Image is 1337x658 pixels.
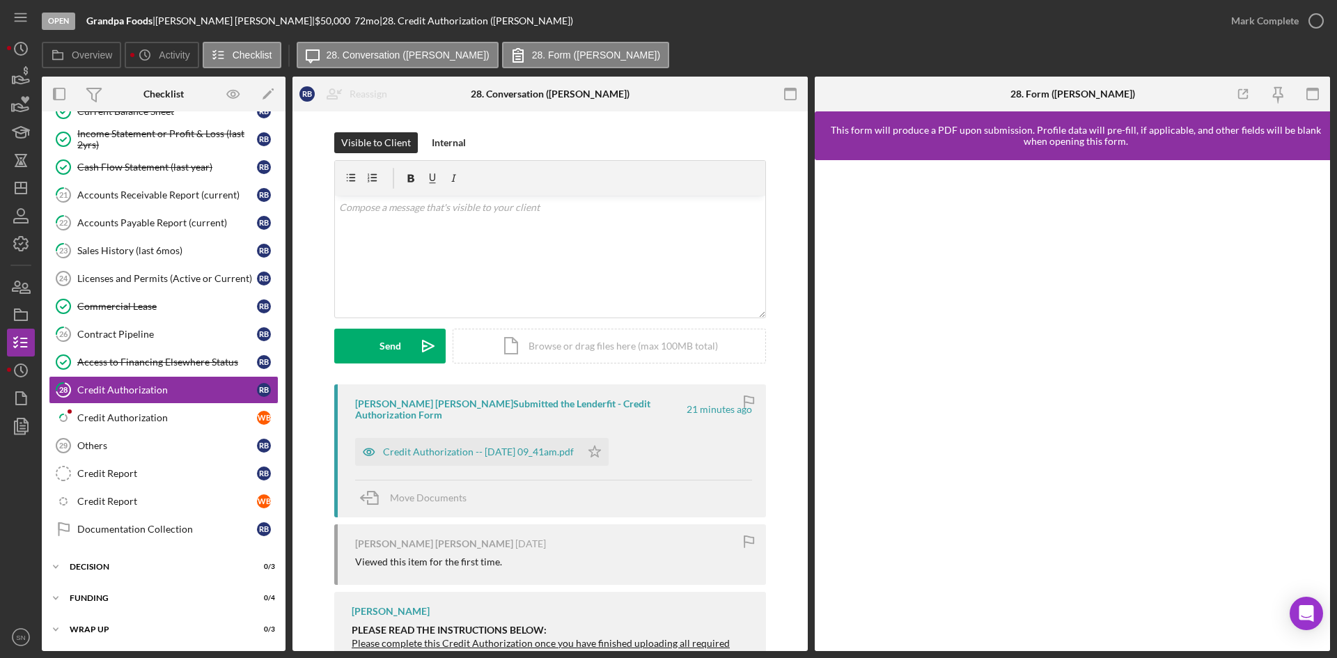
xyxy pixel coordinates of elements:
[77,468,257,479] div: Credit Report
[49,125,279,153] a: Income Statement or Profit & Loss (last 2yrs)RB
[42,42,121,68] button: Overview
[77,106,257,117] div: Current Balance Sheet
[77,357,257,368] div: Access to Financing Elsewhere Status
[257,188,271,202] div: R B
[292,80,401,108] button: RBReassign
[77,245,257,256] div: Sales History (last 6mos)
[59,190,68,199] tspan: 21
[16,634,25,641] text: SN
[334,329,446,363] button: Send
[49,487,279,515] a: Credit ReportWB
[250,563,275,571] div: 0 / 3
[59,385,68,394] tspan: 28
[380,15,573,26] div: | 28. Credit Authorization ([PERSON_NAME])
[257,411,271,425] div: W B
[299,86,315,102] div: R B
[352,624,547,636] strong: PLEASE READ THE INSTRUCTIONS BELOW:
[315,15,350,26] span: $50,000
[383,446,574,457] div: Credit Authorization -- [DATE] 09_41am.pdf
[159,49,189,61] label: Activity
[49,153,279,181] a: Cash Flow Statement (last year)RB
[341,132,411,153] div: Visible to Client
[77,496,257,507] div: Credit Report
[77,440,257,451] div: Others
[1290,597,1323,630] div: Open Intercom Messenger
[77,128,257,150] div: Income Statement or Profit & Loss (last 2yrs)
[257,467,271,480] div: R B
[390,492,467,503] span: Move Documents
[77,273,257,284] div: Licenses and Permits (Active or Current)
[354,15,380,26] div: 72 mo
[471,88,630,100] div: 28. Conversation ([PERSON_NAME])
[49,376,279,404] a: 28Credit AuthorizationRB
[77,412,257,423] div: Credit Authorization
[257,216,271,230] div: R B
[77,329,257,340] div: Contract Pipeline
[49,181,279,209] a: 21Accounts Receivable Report (current)RB
[257,104,271,118] div: R B
[515,538,546,549] time: 2025-07-26 21:49
[49,432,279,460] a: 29OthersRB
[7,623,35,651] button: SN
[155,15,315,26] div: [PERSON_NAME] [PERSON_NAME] |
[355,480,480,515] button: Move Documents
[257,160,271,174] div: R B
[49,460,279,487] a: Credit ReportRB
[687,404,752,415] time: 2025-09-05 13:42
[233,49,272,61] label: Checklist
[70,625,240,634] div: Wrap up
[257,383,271,397] div: R B
[203,42,281,68] button: Checklist
[49,292,279,320] a: Commercial LeaseRB
[352,606,430,617] div: [PERSON_NAME]
[77,301,257,312] div: Commercial Lease
[143,88,184,100] div: Checklist
[250,594,275,602] div: 0 / 4
[49,209,279,237] a: 22Accounts Payable Report (current)RB
[355,556,502,567] div: Viewed this item for the first time.
[77,162,257,173] div: Cash Flow Statement (last year)
[42,13,75,30] div: Open
[257,355,271,369] div: R B
[59,274,68,283] tspan: 24
[257,439,271,453] div: R B
[532,49,660,61] label: 28. Form ([PERSON_NAME])
[502,42,669,68] button: 28. Form ([PERSON_NAME])
[257,522,271,536] div: R B
[70,594,240,602] div: Funding
[59,441,68,450] tspan: 29
[77,217,257,228] div: Accounts Payable Report (current)
[70,563,240,571] div: Decision
[257,244,271,258] div: R B
[1010,88,1135,100] div: 28. Form ([PERSON_NAME])
[49,320,279,348] a: 26Contract PipelineRB
[355,438,609,466] button: Credit Authorization -- [DATE] 09_41am.pdf
[49,348,279,376] a: Access to Financing Elsewhere StatusRB
[257,272,271,285] div: R B
[380,329,401,363] div: Send
[49,404,279,432] a: Credit AuthorizationWB
[77,384,257,395] div: Credit Authorization
[59,246,68,255] tspan: 23
[327,49,490,61] label: 28. Conversation ([PERSON_NAME])
[257,494,271,508] div: W B
[355,398,685,421] div: [PERSON_NAME] [PERSON_NAME] Submitted the Lenderfit - Credit Authorization Form
[125,42,198,68] button: Activity
[72,49,112,61] label: Overview
[432,132,466,153] div: Internal
[49,515,279,543] a: Documentation CollectionRB
[86,15,153,26] b: Grandpa Foods
[250,625,275,634] div: 0 / 3
[425,132,473,153] button: Internal
[59,218,68,227] tspan: 22
[297,42,499,68] button: 28. Conversation ([PERSON_NAME])
[49,265,279,292] a: 24Licenses and Permits (Active or Current)RB
[257,132,271,146] div: R B
[829,174,1318,637] iframe: Lenderfit form
[355,538,513,549] div: [PERSON_NAME] [PERSON_NAME]
[86,15,155,26] div: |
[822,125,1330,147] div: This form will produce a PDF upon submission. Profile data will pre-fill, if applicable, and othe...
[334,132,418,153] button: Visible to Client
[59,329,68,338] tspan: 26
[1217,7,1330,35] button: Mark Complete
